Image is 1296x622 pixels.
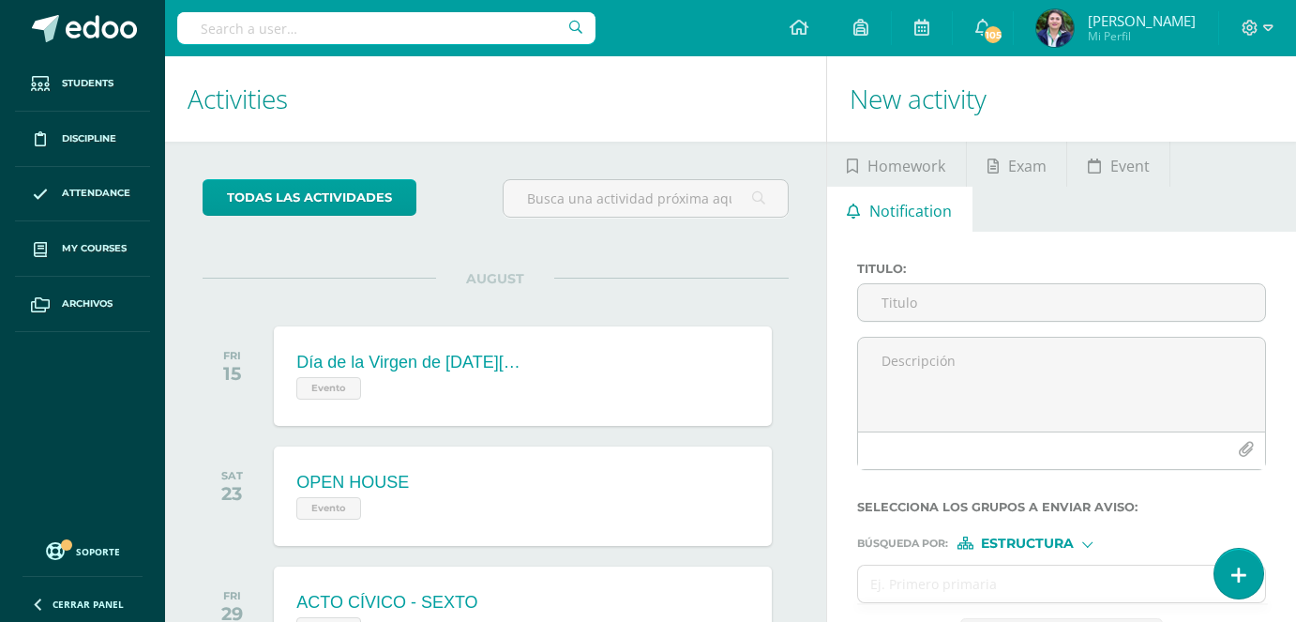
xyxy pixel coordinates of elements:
span: Notification [869,189,952,234]
a: Archivos [15,277,150,332]
span: Búsqueda por : [857,539,948,549]
span: Exam [1008,144,1047,189]
span: [PERSON_NAME] [1088,11,1196,30]
span: Evento [296,497,361,520]
span: Event [1110,144,1150,189]
div: ACTO CÍVICO - SEXTO [296,593,477,613]
div: Día de la Virgen de [DATE][PERSON_NAME] - Asueto [296,353,521,372]
span: Archivos [62,296,113,311]
span: Homework [867,144,945,189]
div: OPEN HOUSE [296,473,409,493]
span: Mi Perfil [1088,28,1196,44]
label: Selecciona los grupos a enviar aviso : [857,500,1266,514]
span: 105 [983,24,1003,45]
a: My courses [15,221,150,277]
span: Evento [296,377,361,400]
span: AUGUST [436,270,554,287]
input: Search a user… [177,12,595,44]
a: Attendance [15,167,150,222]
span: Soporte [76,545,120,558]
span: Attendance [62,186,130,201]
input: Titulo [858,284,1265,321]
span: My courses [62,241,127,256]
a: Students [15,56,150,112]
a: Discipline [15,112,150,167]
h1: Activities [188,56,804,142]
div: FRI [223,349,241,362]
a: Soporte [23,538,143,563]
div: [object Object] [957,537,1098,550]
div: SAT [221,469,243,482]
img: 8792ea101102b15321d756c508217fbe.png [1036,9,1074,47]
input: Busca una actividad próxima aquí... [504,180,787,217]
h1: New activity [850,56,1273,142]
a: Homework [827,142,966,187]
a: Event [1067,142,1169,187]
span: Students [62,76,113,91]
a: todas las Actividades [203,179,416,216]
label: Titulo : [857,262,1266,276]
div: 15 [223,362,241,385]
input: Ej. Primero primaria [858,566,1228,602]
a: Exam [967,142,1066,187]
span: Cerrar panel [53,598,124,611]
div: 23 [221,482,243,505]
span: Discipline [62,131,116,146]
div: FRI [221,589,243,602]
a: Notification [827,187,972,232]
span: Estructura [981,539,1074,549]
